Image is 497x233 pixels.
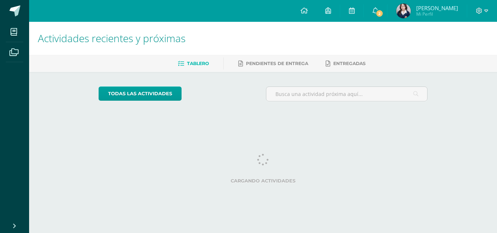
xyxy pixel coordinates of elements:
[396,4,411,18] img: 41b69cafc6c9dcc1d0ea30fe2271c450.png
[238,58,308,69] a: Pendientes de entrega
[38,31,186,45] span: Actividades recientes y próximas
[99,178,428,184] label: Cargando actividades
[266,87,428,101] input: Busca una actividad próxima aquí...
[187,61,209,66] span: Tablero
[416,11,458,17] span: Mi Perfil
[178,58,209,69] a: Tablero
[326,58,366,69] a: Entregadas
[416,4,458,12] span: [PERSON_NAME]
[246,61,308,66] span: Pendientes de entrega
[99,87,182,101] a: todas las Actividades
[375,9,383,17] span: 2
[333,61,366,66] span: Entregadas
